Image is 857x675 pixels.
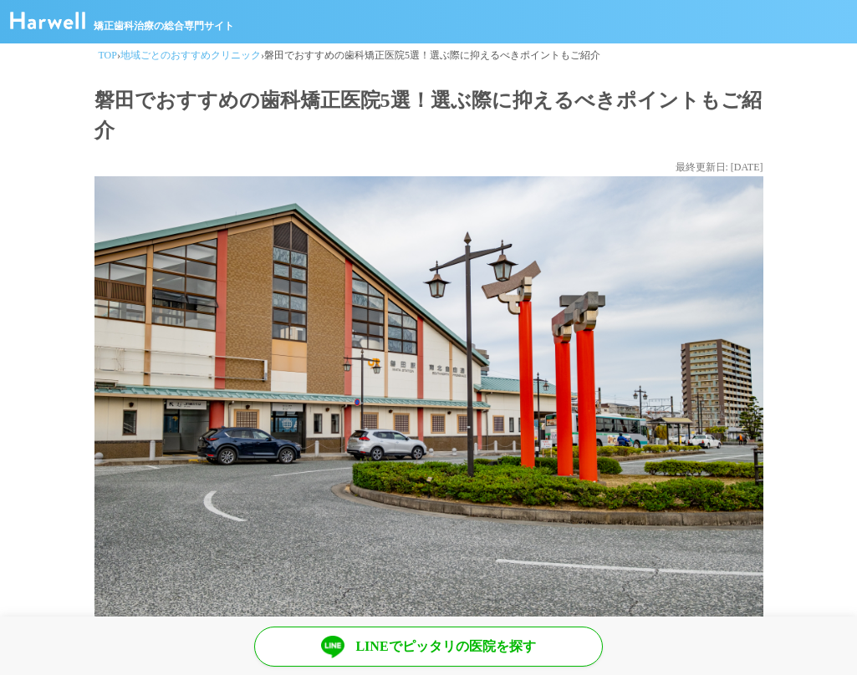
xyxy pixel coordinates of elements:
[120,49,261,61] a: 地域ごとのおすすめクリニック
[94,176,763,622] img: 磐田でおすすめの歯科矯正医院5選！選ぶ際に抑えるべきポイントもご紹介
[94,85,763,145] h1: 磐田でおすすめの歯科矯正医院5選！選ぶ際に抑えるべきポイントもご紹介
[10,12,85,29] img: ハーウェル
[10,18,85,32] a: ハーウェル
[264,49,600,61] span: 磐田でおすすめの歯科矯正医院5選！選ぶ際に抑えるべきポイントもご紹介
[94,159,763,176] p: 最終更新日: [DATE]
[94,43,763,67] div: › ›
[99,49,117,61] a: TOP
[94,18,234,33] span: 矯正歯科治療の総合専門サイト
[254,627,603,667] a: LINEでピッタリの医院を探す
